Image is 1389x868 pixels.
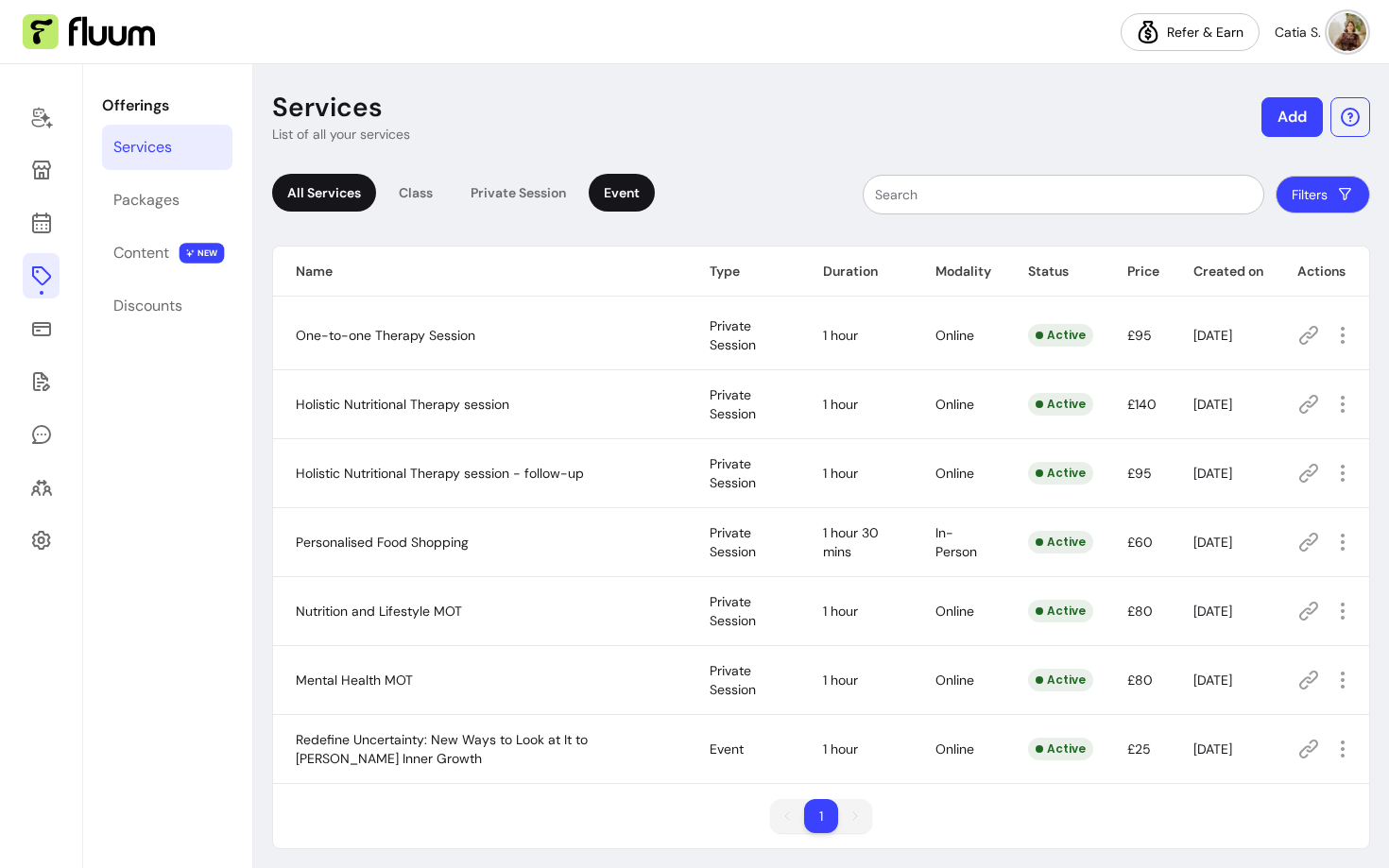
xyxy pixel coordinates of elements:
span: 1 hour 30 mins [823,524,879,560]
div: Active [1028,531,1093,553]
span: Online [935,465,974,482]
span: £25 [1127,740,1151,757]
span: Online [935,740,974,757]
div: Active [1028,738,1093,760]
span: Private Session [710,386,756,422]
span: Mental Health MOT [296,672,413,689]
a: Refer & Earn [1121,13,1260,51]
p: List of all your services [272,125,410,144]
div: Active [1028,600,1093,622]
div: All Services [272,174,376,212]
th: Actions [1275,247,1369,297]
button: avatarCatia S. [1275,13,1366,51]
span: Private Session [710,524,756,560]
th: Duration [800,247,914,297]
img: Fluum Logo [23,14,155,50]
span: £80 [1127,672,1153,689]
span: Catia S. [1275,23,1321,42]
span: 1 hour [823,603,858,620]
a: Services [102,125,232,170]
li: pagination item 1 active [804,799,838,833]
input: Search [875,185,1252,204]
div: Class [384,174,448,212]
span: [DATE] [1193,327,1232,344]
span: Private Session [710,662,756,698]
a: Content NEW [102,230,232,276]
div: Discounts [113,295,182,317]
span: 1 hour [823,740,858,757]
a: Calendar [23,200,60,246]
span: 1 hour [823,327,858,344]
span: Online [935,672,974,689]
span: Online [935,603,974,620]
a: Packages [102,178,232,223]
div: Services [113,136,172,159]
p: Services [272,91,383,125]
span: Nutrition and Lifestyle MOT [296,603,462,620]
span: Holistic Nutritional Therapy session [296,396,509,413]
span: [DATE] [1193,672,1232,689]
a: Storefront [23,147,60,193]
span: £80 [1127,603,1153,620]
th: Status [1005,247,1105,297]
span: £95 [1127,327,1152,344]
span: Online [935,327,974,344]
span: [DATE] [1193,534,1232,551]
th: Created on [1171,247,1275,297]
a: Forms [23,359,60,404]
th: Modality [913,247,1005,297]
p: Offerings [102,94,232,117]
span: [DATE] [1193,465,1232,482]
div: Packages [113,189,180,212]
span: £140 [1127,396,1157,413]
nav: pagination navigation [761,790,882,842]
a: Sales [23,306,60,351]
span: Holistic Nutritional Therapy session - follow-up [296,465,584,482]
span: Private Session [710,317,756,353]
th: Name [273,247,687,297]
div: Active [1028,462,1093,485]
span: 1 hour [823,672,858,689]
span: [DATE] [1193,740,1232,757]
a: Home [23,94,60,140]
span: Event [710,740,744,757]
th: Type [687,247,800,297]
span: Personalised Food Shopping [296,534,469,551]
span: NEW [180,243,225,264]
a: My Messages [23,412,60,457]
span: Private Session [710,455,756,491]
button: Add [1261,97,1323,137]
div: Active [1028,324,1093,347]
span: £95 [1127,465,1152,482]
th: Price [1105,247,1171,297]
div: Event [589,174,655,212]
span: In-Person [935,524,977,560]
div: Active [1028,669,1093,691]
img: avatar [1329,13,1366,51]
span: Private Session [710,593,756,629]
span: Redefine Uncertainty: New Ways to Look at It to [PERSON_NAME] Inner Growth [296,731,588,767]
span: 1 hour [823,465,858,482]
span: [DATE] [1193,603,1232,620]
span: £60 [1127,534,1153,551]
a: Offerings [23,253,60,298]
span: 1 hour [823,396,858,413]
div: Content [113,242,169,264]
span: Online [935,396,974,413]
span: [DATE] [1193,396,1232,413]
a: Discounts [102,283,232,329]
div: Active [1028,393,1093,416]
button: Filters [1276,176,1370,213]
span: One-to-one Therapy Session [296,327,475,344]
a: Settings [23,518,60,563]
div: Private Session [455,174,581,212]
a: Clients [23,465,60,510]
